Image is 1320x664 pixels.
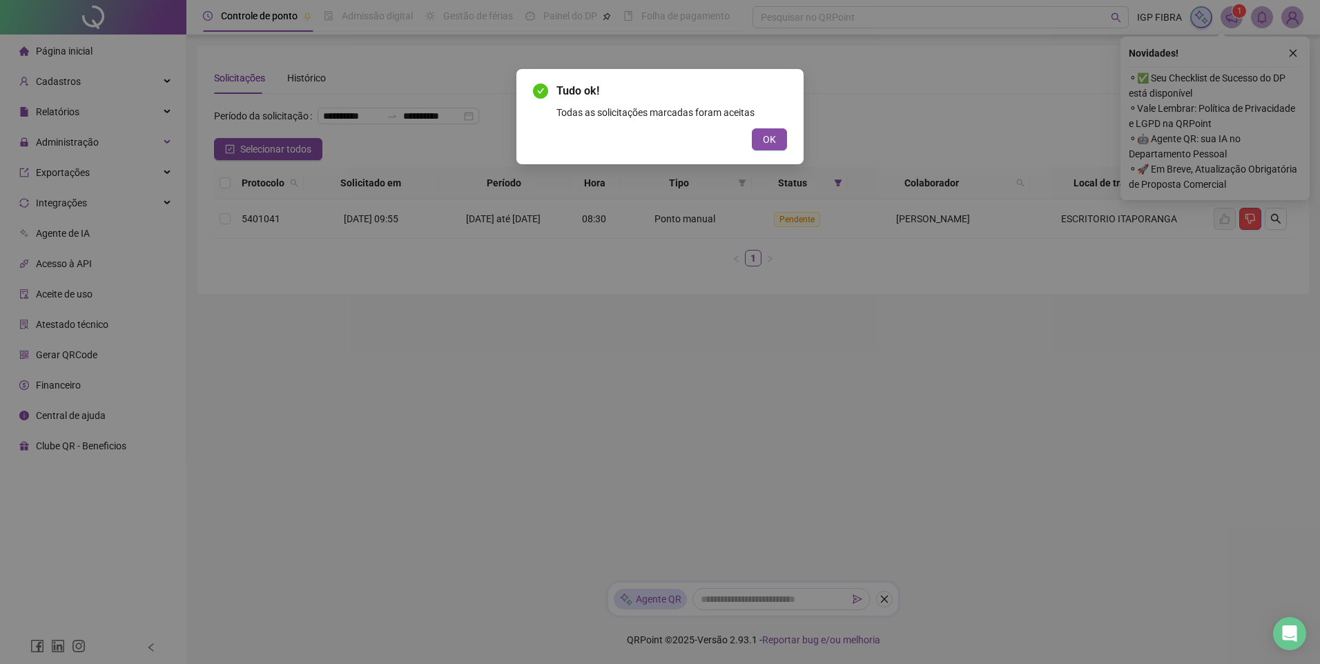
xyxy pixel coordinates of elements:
[556,83,787,99] span: Tudo ok!
[556,105,787,120] div: Todas as solicitações marcadas foram aceitas
[763,132,776,147] span: OK
[533,84,548,99] span: check-circle
[1273,617,1306,650] div: Open Intercom Messenger
[752,128,787,150] button: OK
